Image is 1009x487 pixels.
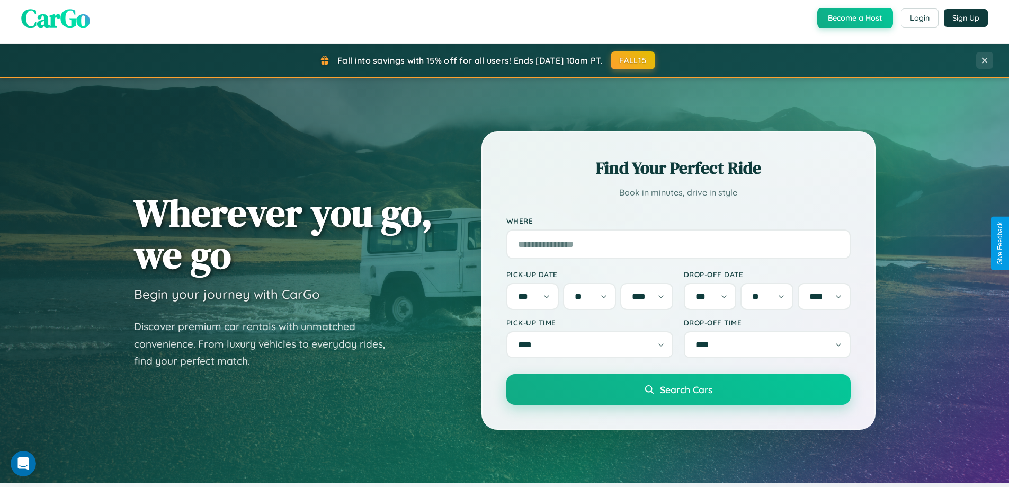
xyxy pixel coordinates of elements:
label: Drop-off Date [684,270,851,279]
span: Fall into savings with 15% off for all users! Ends [DATE] 10am PT. [337,55,603,66]
h3: Begin your journey with CarGo [134,286,320,302]
h1: Wherever you go, we go [134,192,433,276]
iframe: Intercom live chat [11,451,36,476]
label: Where [506,216,851,225]
label: Drop-off Time [684,318,851,327]
button: Sign Up [944,9,988,27]
button: Become a Host [817,8,893,28]
p: Book in minutes, drive in style [506,185,851,200]
p: Discover premium car rentals with unmatched convenience. From luxury vehicles to everyday rides, ... [134,318,399,370]
div: Give Feedback [996,222,1004,265]
button: FALL15 [611,51,655,69]
span: Search Cars [660,384,712,395]
button: Search Cars [506,374,851,405]
span: CarGo [21,1,90,36]
button: Login [901,8,939,28]
label: Pick-up Date [506,270,673,279]
h2: Find Your Perfect Ride [506,156,851,180]
label: Pick-up Time [506,318,673,327]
